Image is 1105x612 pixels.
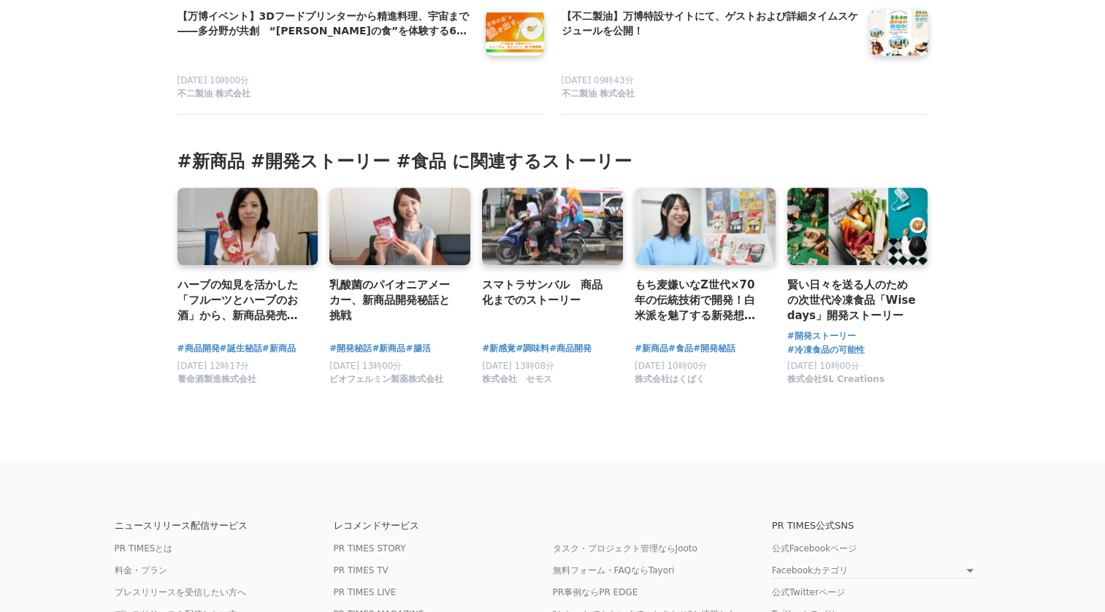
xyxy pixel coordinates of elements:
a: 【不二製油】万博特設サイトにて、ゲストおよび詳細タイムスケジュールを公開！ [562,9,858,39]
a: PR TIMESとは [115,543,173,554]
a: ビオフェルミン製薬株式会社 [329,378,443,388]
span: [DATE] 10時00分 [787,361,860,371]
a: #商品開発 [177,342,220,356]
a: Facebookカテゴリ [772,566,974,578]
a: #開発ストーリー [787,329,856,343]
a: #新感覚 [482,342,516,356]
p: PR TIMES公式SNS [772,521,991,530]
a: 賢い日々を送る人のための次世代冷凍食品「Wise days」開発ストーリー [787,277,917,324]
p: ニュースリリース配信サービス [115,521,334,530]
span: ビオフェルミン製薬株式会社 [329,373,443,386]
span: 養命酒製造株式会社 [177,373,256,386]
a: #新商品 [635,342,668,356]
span: [DATE] 12時17分 [177,361,250,371]
a: タスク・プロジェクト管理ならJooto [553,543,697,554]
a: 乳酸菌のパイオニアメーカー、新商品開発秘話と挑戦 [329,277,459,324]
a: PR TIMES TV [334,565,389,575]
span: [DATE] 09時43分 [562,75,634,85]
span: 株式会社はくばく [635,373,705,386]
a: 無料フォーム・FAQならTayori [553,565,675,575]
a: 不二製油 株式会社 [562,88,858,102]
a: #誕生秘話 [220,342,262,356]
a: 公式Facebookページ [772,543,857,554]
a: #食品 [668,342,693,356]
p: レコメンドサービス [334,521,553,530]
a: 料金・プラン [115,565,167,575]
a: #調味料 [516,342,549,356]
a: 株式会社SL Creations [787,378,884,388]
a: #開発秘話 [329,342,372,356]
a: プレスリリースを受信したい方へ [115,587,246,597]
h3: #新商品 #開発ストーリー #食品 に関連するストーリー [177,150,928,173]
a: PR事例ならPR EDGE [553,587,638,597]
span: 不二製油 株式会社 [562,88,635,100]
a: 養命酒製造株式会社 [177,378,256,388]
a: 株式会社はくばく [635,378,705,388]
a: #開発秘話 [693,342,735,356]
a: #新商品 [262,342,296,356]
a: PR TIMES LIVE [334,587,397,597]
a: もち麦嫌いなZ世代×70年の伝統技術で開発！白米派を魅了する新発想のもち麦製品 [635,277,764,324]
span: [DATE] 13時00分 [329,361,402,371]
span: 株式会社 セモス [482,373,552,386]
span: 不二製油 株式会社 [177,88,251,100]
a: #腸活 [405,342,430,356]
a: 不二製油 株式会社 [177,88,474,102]
a: 【万博イベント】3Dフードプリンターから精進料理、宇宙まで――多分野が共創 “[PERSON_NAME]の食”を体験する6日間 [177,9,474,39]
a: ハーブの知見を活かした「フルーツとハーブのお酒」から、新商品発売！商品開発の裏側に迫る！ [177,277,307,324]
a: 公式Twitterページ [772,587,845,597]
a: #冷凍食品の可能性 [787,343,865,357]
a: 株式会社 セモス [482,378,552,388]
a: #新商品 [372,342,405,356]
a: #商品開発 [549,342,592,356]
span: [DATE] 10時00分 [177,75,250,85]
a: スマトラサンバル 商品化までのストーリー [482,277,611,309]
a: PR TIMES STORY [334,543,406,554]
span: [DATE] 10時00分 [635,361,707,371]
span: 株式会社SL Creations [787,373,884,386]
span: [DATE] 13時08分 [482,361,554,371]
